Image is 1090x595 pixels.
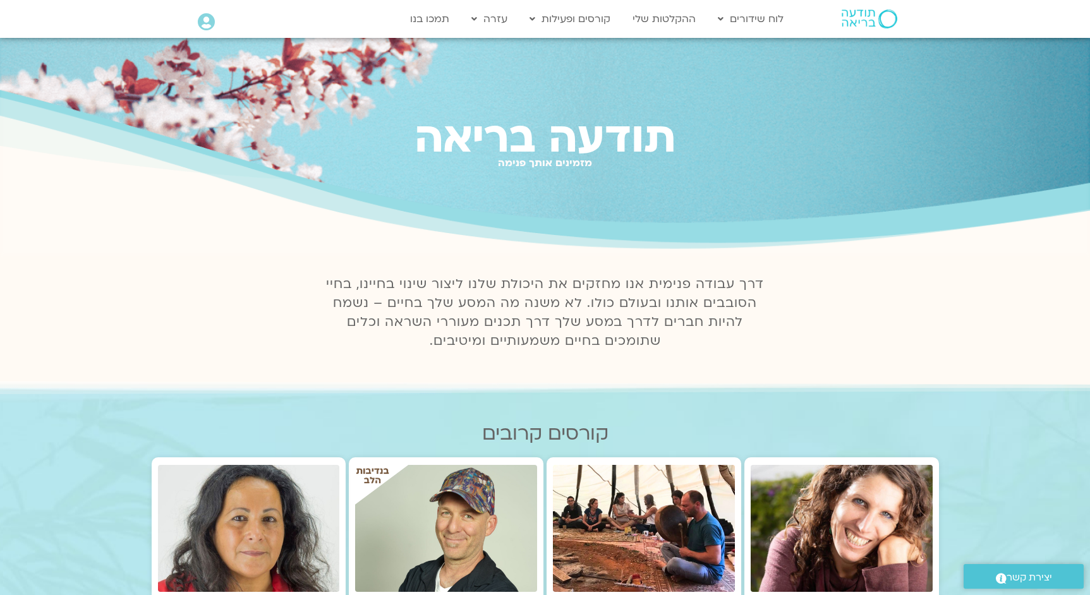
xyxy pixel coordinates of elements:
[465,7,514,31] a: עזרה
[964,564,1084,589] a: יצירת קשר
[842,9,897,28] img: תודעה בריאה
[523,7,617,31] a: קורסים ופעילות
[319,275,772,351] p: דרך עבודה פנימית אנו מחזקים את היכולת שלנו ליצור שינוי בחיינו, בחיי הסובבים אותנו ובעולם כולו. לא...
[404,7,456,31] a: תמכו בנו
[1007,569,1052,586] span: יצירת קשר
[152,423,939,445] h2: קורסים קרובים
[712,7,790,31] a: לוח שידורים
[626,7,702,31] a: ההקלטות שלי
